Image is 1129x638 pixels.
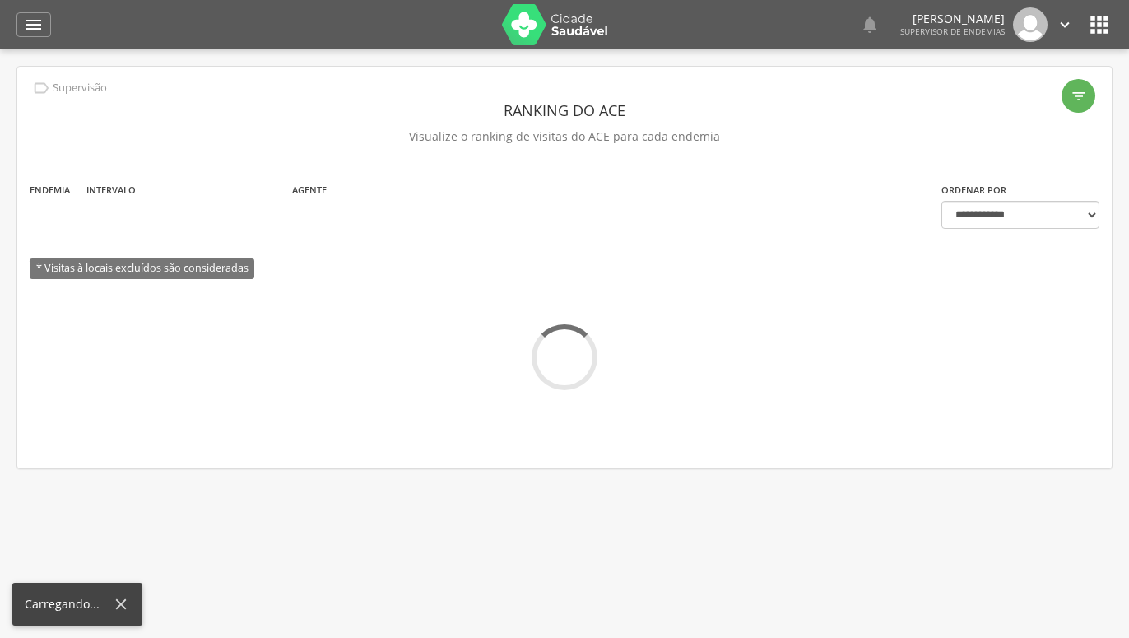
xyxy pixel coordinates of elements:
a:  [860,7,880,42]
span: * Visitas à locais excluídos são consideradas [30,258,254,279]
label: Endemia [30,184,70,197]
p: Visualize o ranking de visitas do ACE para cada endemia [30,125,1099,148]
p: Supervisão [53,81,107,95]
i:  [32,79,50,97]
label: Ordenar por [941,184,1006,197]
i:  [24,15,44,35]
label: Intervalo [86,184,136,197]
header: Ranking do ACE [30,95,1099,125]
div: Filtro [1062,79,1095,113]
span: Supervisor de Endemias [900,26,1005,37]
label: Agente [292,184,327,197]
i:  [1056,16,1074,34]
a:  [16,12,51,37]
a:  [1056,7,1074,42]
i:  [1086,12,1113,38]
p: [PERSON_NAME] [900,13,1005,25]
i:  [1071,88,1087,105]
i:  [860,15,880,35]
